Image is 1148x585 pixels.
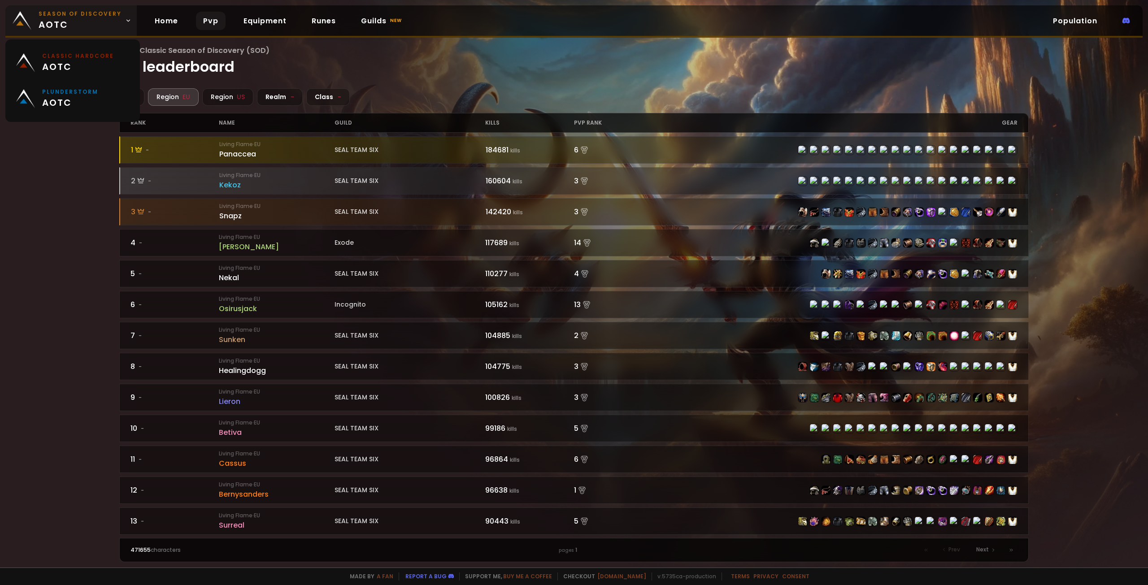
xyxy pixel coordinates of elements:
a: 2-Living Flame·EUKekozSEAL TEAM SIX160604 kills3 item-231604item-233731item-231602item-10054item-... [119,167,1029,195]
img: item-5976 [1008,517,1017,526]
span: - [139,239,142,247]
div: 1 [131,144,220,156]
span: aotc [39,10,122,31]
a: 9-Living Flame·EULieronSEAL TEAM SIX100826 kills3 item-233669item-234814item-233671item-14617item... [119,384,1029,411]
span: - [148,208,151,216]
img: item-4335 [845,300,854,309]
div: 184681 [486,144,574,156]
img: item-231572 [833,238,842,247]
img: item-230249 [950,331,959,340]
img: item-233738 [973,238,982,247]
small: kills [510,518,520,525]
small: kills [509,487,519,494]
img: item-227282 [915,208,924,217]
img: item-14617 [833,393,842,402]
img: item-231621 [822,208,831,217]
img: item-228093 [938,362,947,371]
img: item-231639 [868,517,877,526]
img: item-233524 [915,393,924,402]
div: SEAL TEAM SIX [335,269,485,278]
a: 7-Living Flame·EUSunkenSEAL TEAM SIX104885 kills2 item-231538item-233729item-231537item-221316ite... [119,322,1029,349]
img: item-221316 [833,362,842,371]
img: item-228289 [810,208,819,217]
img: item-230726 [996,331,1005,340]
img: item-5976 [1008,362,1017,371]
img: item-231624 [857,269,865,278]
img: item-228335 [985,269,994,278]
img: item-233673 [880,393,889,402]
small: kills [509,239,519,247]
img: item-231538 [810,331,819,340]
img: item-234589 [985,393,994,402]
div: Betiva [219,427,334,438]
img: item-233737 [973,455,982,464]
div: SEAL TEAM SIX [335,393,485,402]
img: item-234814 [810,393,819,402]
div: SEAL TEAM SIX [335,424,485,433]
a: Buy me a coffee [503,572,552,580]
div: Region [148,88,199,106]
img: item-19595 [891,362,900,371]
a: Guildsnew [354,12,411,30]
img: item-22408 [996,208,1005,217]
img: item-236199 [891,486,900,495]
img: item-233672 [868,393,877,402]
img: item-233671 [822,393,831,402]
img: item-231694 [915,455,924,464]
small: kills [512,332,522,340]
img: item-221316 [833,208,842,217]
img: item-5976 [1008,269,1017,278]
div: 1 [574,485,663,496]
span: - [139,363,142,371]
div: 7 [130,330,219,341]
img: item-231331 [891,517,900,526]
span: - [141,425,144,433]
div: Surreal [219,520,334,531]
small: kills [509,270,519,278]
div: SEAL TEAM SIX [335,516,485,526]
img: item-231616 [798,208,807,217]
img: item-231627 [891,269,900,278]
small: Living Flame · EU [219,264,334,272]
img: item-233439 [973,393,982,402]
a: 3-Living Flame·EUSnapzSEAL TEAM SIX142420 kills3 item-231616item-228289item-231621item-221316item... [119,198,1029,225]
img: item-12846 [950,486,959,495]
a: 4-Living Flame·EU[PERSON_NAME]Exode117689 kills14 item-236046item-233730item-231572item-221316ite... [119,229,1029,256]
div: SEAL TEAM SIX [335,485,485,495]
img: item-233737 [973,331,982,340]
a: 8-Living Flame·EUHealingdoggSEAL TEAM SIX104775 kills3 item-226573item-228669item-227119item-2213... [119,353,1029,380]
img: item-233438 [961,393,970,402]
a: Population [1046,12,1105,30]
small: Plunderstorm [42,88,98,96]
img: item-233589 [961,238,970,247]
img: item-231097 [857,393,865,402]
img: item-231541 [915,331,924,340]
small: kills [507,425,517,433]
img: item-230847 [996,269,1005,278]
small: Living Flame · EU [219,419,334,427]
img: item-228242 [926,455,935,464]
img: item-231623 [915,269,924,278]
div: 142420 [486,206,574,217]
img: item-233440 [926,393,935,402]
img: item-233738 [973,300,982,309]
a: Plunderstormaotc [11,81,135,117]
img: item-232389 [996,517,1005,526]
div: Nekal [219,272,334,283]
img: item-231162 [903,269,912,278]
img: item-234098 [891,331,900,340]
a: 1-Living Flame·EUPanacceaSEAL TEAM SIX184681 kills6 item-231622item-233732item-231628item-221316i... [119,136,1029,164]
img: item-231192 [822,517,831,526]
img: item-231619 [868,208,877,217]
span: aotc [42,96,98,109]
div: SEAL TEAM SIX [335,176,485,186]
div: 2 [574,330,663,341]
small: kills [513,208,523,216]
small: Living Flame · EU [219,511,334,520]
img: item-236327 [973,486,982,495]
small: Living Flame · EU [219,481,334,489]
a: Season of Discoveryaotc [5,5,137,36]
img: item-228359 [926,362,935,371]
div: 13 [130,516,219,527]
img: item-236726 [915,486,924,495]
